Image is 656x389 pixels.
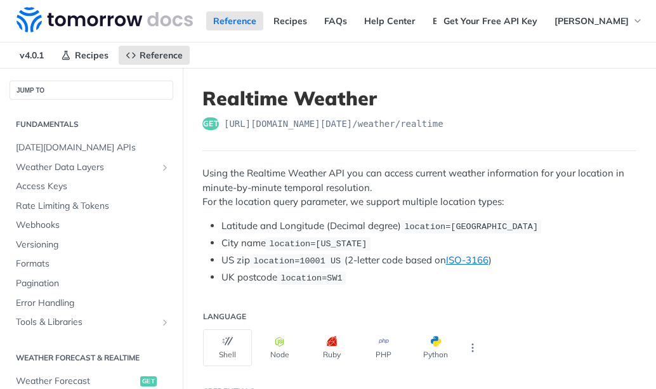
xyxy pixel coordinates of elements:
[203,312,246,322] div: Language
[359,329,408,366] button: PHP
[10,352,173,364] h2: Weather Forecast & realtime
[446,254,489,266] a: ISO-3166
[16,239,170,251] span: Versioning
[202,87,636,110] h1: Realtime Weather
[203,329,252,366] button: Shell
[16,180,170,193] span: Access Keys
[16,258,170,270] span: Formats
[206,11,263,30] a: Reference
[16,219,170,232] span: Webhooks
[160,317,170,327] button: Show subpages for Tools & Libraries
[75,49,108,61] span: Recipes
[54,46,115,65] a: Recipes
[10,235,173,254] a: Versioning
[10,177,173,196] a: Access Keys
[140,376,157,386] span: get
[16,7,193,32] img: Tomorrow.io Weather API Docs
[463,338,482,357] button: More Languages
[255,329,304,366] button: Node
[436,11,544,30] a: Get Your Free API Key
[10,313,173,332] a: Tools & LibrariesShow subpages for Tools & Libraries
[16,200,170,213] span: Rate Limiting & Tokens
[266,237,371,250] code: location=[US_STATE]
[16,316,157,329] span: Tools & Libraries
[357,11,423,30] a: Help Center
[140,49,183,61] span: Reference
[10,274,173,293] a: Pagination
[10,158,173,177] a: Weather Data LayersShow subpages for Weather Data Layers
[16,277,170,290] span: Pagination
[221,236,636,251] li: City name
[250,254,344,267] code: location=10001 US
[554,15,629,27] span: [PERSON_NAME]
[119,46,190,65] a: Reference
[307,329,356,366] button: Ruby
[221,219,636,234] li: Latitude and Longitude (Decimal degree)
[266,11,314,30] a: Recipes
[10,119,173,130] h2: Fundamentals
[277,272,346,284] code: location=SW1
[548,11,650,30] button: [PERSON_NAME]
[221,253,636,268] li: US zip (2-letter code based on )
[202,166,636,209] p: Using the Realtime Weather API you can access current weather information for your location in mi...
[10,294,173,313] a: Error Handling
[10,216,173,235] a: Webhooks
[426,11,459,30] a: Blog
[467,342,478,353] svg: More ellipsis
[16,375,137,388] span: Weather Forecast
[401,220,541,233] code: location=[GEOGRAPHIC_DATA]
[411,329,460,366] button: Python
[202,117,219,130] span: get
[10,197,173,216] a: Rate Limiting & Tokens
[10,254,173,274] a: Formats
[16,161,157,174] span: Weather Data Layers
[221,270,636,285] li: UK postcode
[16,297,170,310] span: Error Handling
[317,11,354,30] a: FAQs
[10,81,173,100] button: JUMP TO
[224,117,443,130] span: https://api.tomorrow.io/v4/weather/realtime
[13,46,51,65] span: v4.0.1
[16,142,170,154] span: [DATE][DOMAIN_NAME] APIs
[160,162,170,173] button: Show subpages for Weather Data Layers
[10,138,173,157] a: [DATE][DOMAIN_NAME] APIs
